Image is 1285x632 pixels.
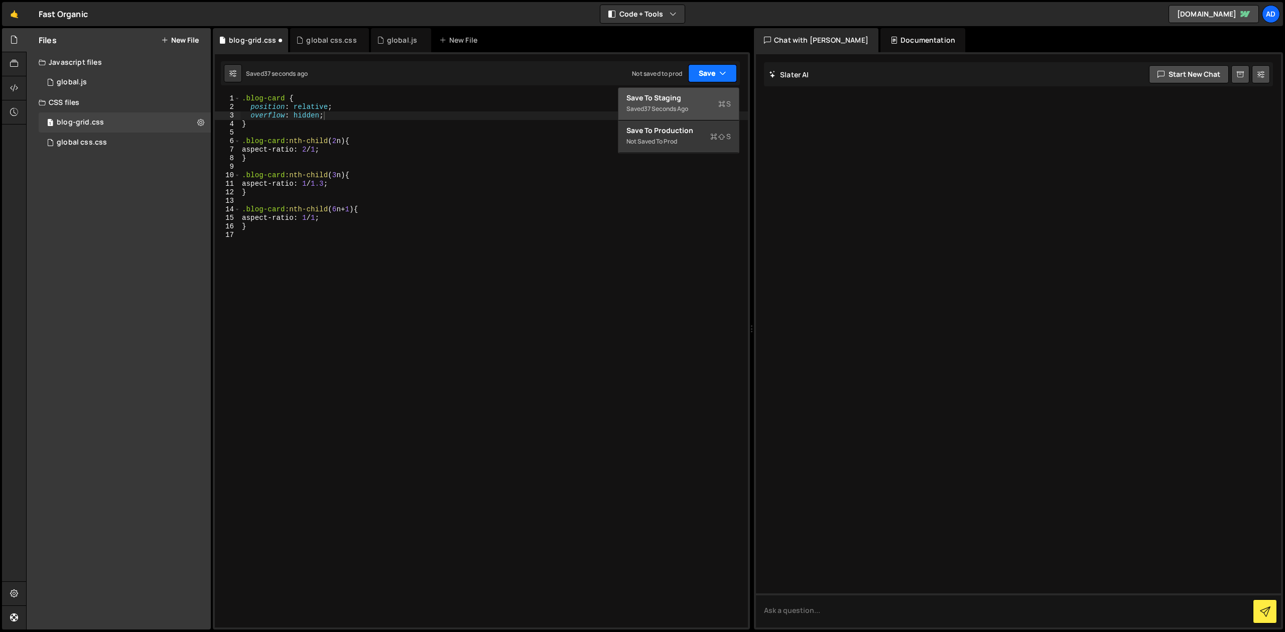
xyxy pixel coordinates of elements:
[600,5,685,23] button: Code + Tools
[1262,5,1280,23] a: ad
[387,35,417,45] div: global.js
[57,118,104,127] div: blog-grid.css
[626,125,731,136] div: Save to Production
[306,35,356,45] div: global css.css
[2,2,27,26] a: 🤙
[215,129,240,137] div: 5
[215,197,240,205] div: 13
[215,214,240,222] div: 15
[439,35,481,45] div: New File
[215,188,240,197] div: 12
[215,103,240,111] div: 2
[215,205,240,214] div: 14
[215,94,240,103] div: 1
[39,35,57,46] h2: Files
[27,52,211,72] div: Javascript files
[1169,5,1259,23] a: [DOMAIN_NAME]
[39,133,211,153] div: 17318/48054.css
[754,28,878,52] div: Chat with [PERSON_NAME]
[1149,65,1229,83] button: Start new chat
[632,69,682,78] div: Not saved to prod
[246,69,308,78] div: Saved
[626,136,731,148] div: Not saved to prod
[644,104,688,113] div: 37 seconds ago
[39,8,88,20] div: Fast Organic
[618,88,739,120] button: Save to StagingS Saved37 seconds ago
[215,171,240,180] div: 10
[264,69,308,78] div: 37 seconds ago
[618,120,739,153] button: Save to ProductionS Not saved to prod
[57,78,87,87] div: global.js
[215,222,240,231] div: 16
[718,99,731,109] span: S
[229,35,276,45] div: blog-grid.css
[215,154,240,163] div: 8
[215,231,240,239] div: 17
[880,28,965,52] div: Documentation
[626,103,731,115] div: Saved
[27,92,211,112] div: CSS files
[215,137,240,146] div: 6
[215,120,240,129] div: 4
[688,64,737,82] button: Save
[215,180,240,188] div: 11
[215,146,240,154] div: 7
[215,163,240,171] div: 9
[47,119,53,128] span: 1
[710,132,731,142] span: S
[769,70,809,79] h2: Slater AI
[215,111,240,120] div: 3
[161,36,199,44] button: New File
[39,72,211,92] div: 17318/48055.js
[39,112,211,133] div: 17318/48331.css
[626,93,731,103] div: Save to Staging
[57,138,107,147] div: global css.css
